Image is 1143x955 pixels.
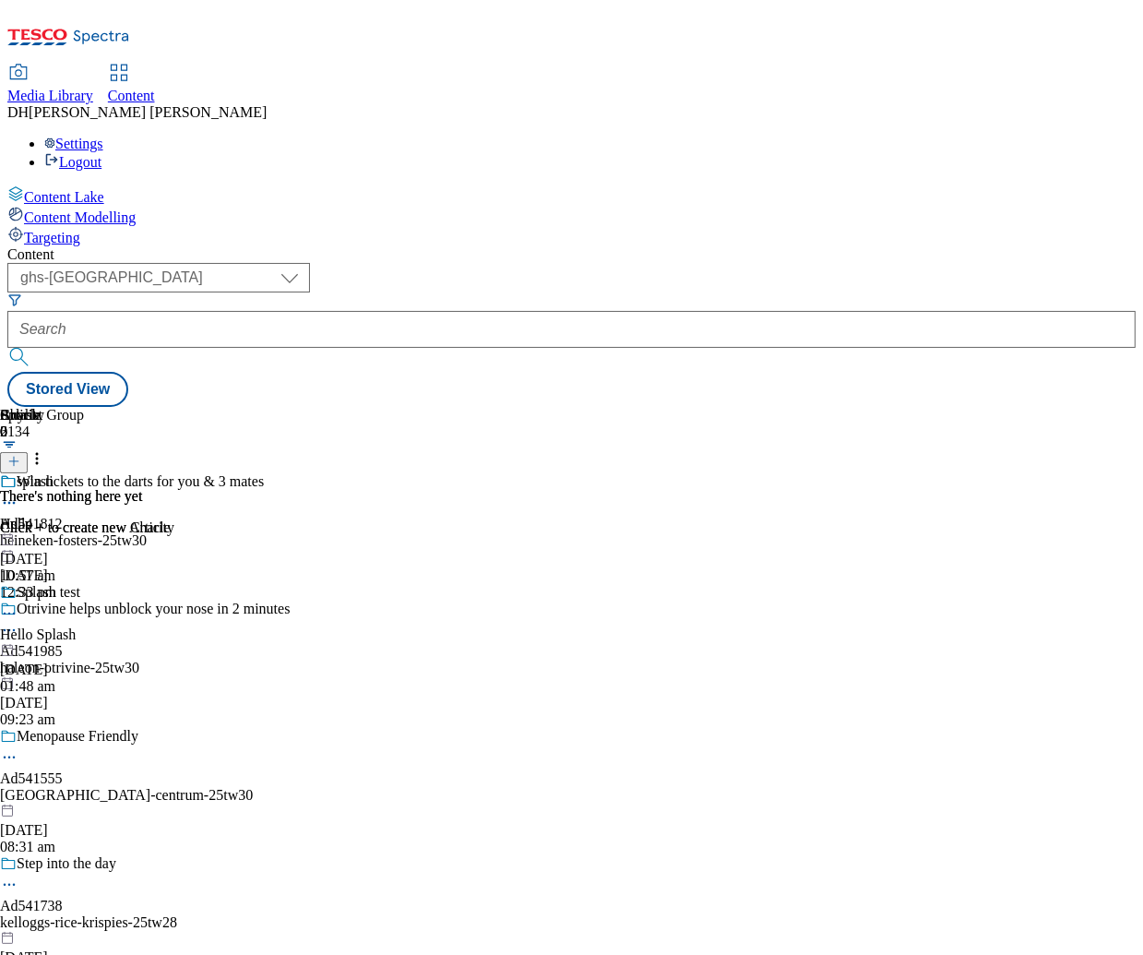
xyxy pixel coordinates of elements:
[7,104,29,120] span: DH
[17,855,116,872] div: Step into the day
[44,136,103,151] a: Settings
[17,728,138,745] div: Menopause Friendly
[7,206,1136,226] a: Content Modelling
[7,246,1136,263] div: Content
[7,292,22,307] svg: Search Filters
[24,230,80,245] span: Targeting
[24,189,104,205] span: Content Lake
[7,66,93,104] a: Media Library
[29,104,267,120] span: [PERSON_NAME] [PERSON_NAME]
[7,372,128,407] button: Stored View
[7,185,1136,206] a: Content Lake
[108,88,155,103] span: Content
[24,209,136,225] span: Content Modelling
[17,584,80,601] div: Splash test
[17,601,290,617] div: Otrivine helps unblock your nose in 2 minutes
[108,66,155,104] a: Content
[7,311,1136,348] input: Search
[17,473,54,490] div: splash
[44,154,101,170] a: Logout
[7,226,1136,246] a: Targeting
[7,88,93,103] span: Media Library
